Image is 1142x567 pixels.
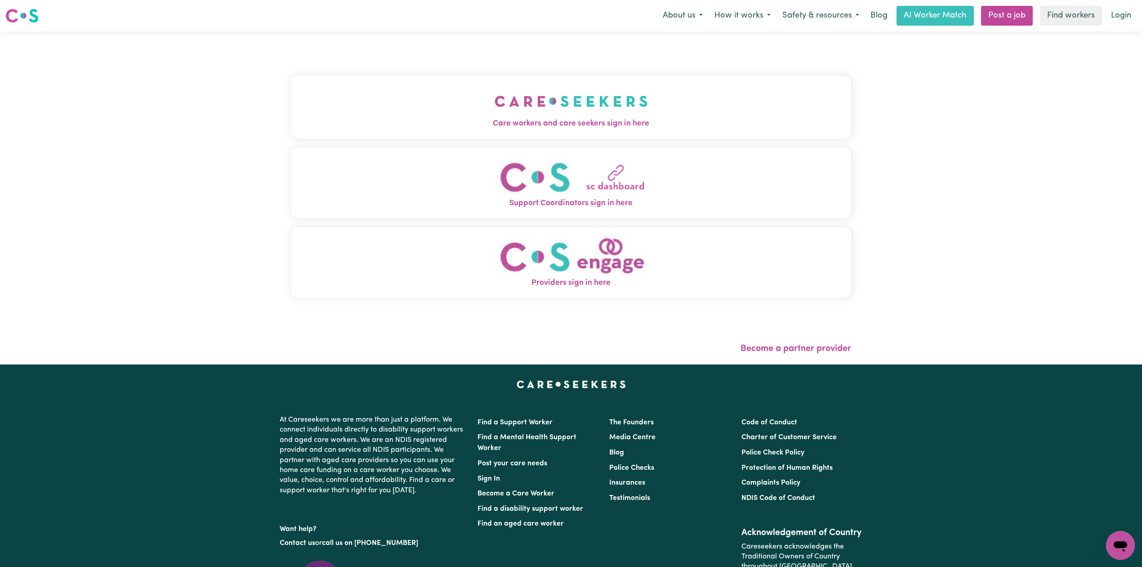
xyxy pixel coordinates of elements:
a: Testimonials [609,495,650,502]
a: Find an aged care worker [477,520,564,527]
a: Contact us [280,540,315,547]
a: Become a partner provider [741,344,851,353]
iframe: Button to launch messaging window [1106,531,1135,560]
a: The Founders [609,419,654,426]
span: Care workers and care seekers sign in here [291,118,851,130]
a: Post your care needs [477,460,547,467]
button: About us [657,6,709,25]
button: Support Coordinators sign in here [291,148,851,218]
a: Find a Support Worker [477,419,553,426]
a: call us on [PHONE_NUMBER] [322,540,418,547]
a: Find a Mental Health Support Worker [477,434,576,452]
a: Blog [865,6,893,26]
a: Charter of Customer Service [741,434,837,441]
a: Protection of Human Rights [741,464,833,472]
a: NDIS Code of Conduct [741,495,815,502]
a: Careseekers logo [5,5,39,26]
button: Care workers and care seekers sign in here [291,76,851,139]
span: Providers sign in here [291,277,851,289]
p: Want help? [280,521,467,534]
p: or [280,535,467,552]
a: Login [1106,6,1137,26]
img: Careseekers logo [5,8,39,24]
span: Support Coordinators sign in here [291,198,851,209]
a: Find a disability support worker [477,505,583,513]
a: Police Checks [609,464,654,472]
a: Police Check Policy [741,449,804,456]
a: Find workers [1040,6,1102,26]
a: Post a job [981,6,1033,26]
a: Complaints Policy [741,479,800,486]
a: Code of Conduct [741,419,797,426]
a: AI Worker Match [897,6,974,26]
a: Careseekers home page [517,381,626,388]
a: Become a Care Worker [477,490,554,497]
a: Media Centre [609,434,656,441]
h2: Acknowledgement of Country [741,527,862,538]
a: Blog [609,449,624,456]
button: Providers sign in here [291,227,851,298]
a: Sign In [477,475,500,482]
a: Insurances [609,479,645,486]
button: Safety & resources [776,6,865,25]
button: How it works [709,6,776,25]
p: At Careseekers we are more than just a platform. We connect individuals directly to disability su... [280,411,467,499]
